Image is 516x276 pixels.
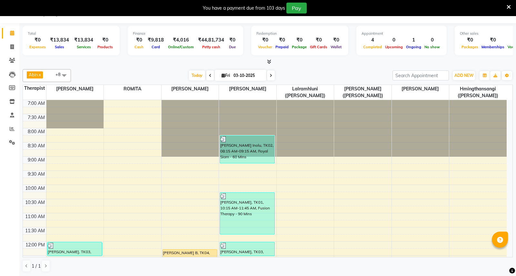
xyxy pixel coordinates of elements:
button: ADD NEW [453,71,475,80]
div: [PERSON_NAME], TK03, 12:00 PM-12:30 PM, De-Stress Back & Shoulder Massage - 30 Mins [220,242,274,256]
div: ₹4,016 [166,36,195,44]
iframe: chat widget [489,250,510,270]
div: 1 [404,36,423,44]
span: Gift Cards [308,45,329,49]
span: Packages [460,45,480,49]
span: Due [227,45,237,49]
span: Petty cash [201,45,222,49]
div: ₹0 [256,36,274,44]
span: [PERSON_NAME] ([PERSON_NAME]) [334,85,392,100]
span: Products [96,45,114,49]
span: Wallet [329,45,343,49]
span: [PERSON_NAME] [219,85,276,93]
div: 7:30 AM [26,114,46,121]
div: Therapist [23,85,46,92]
span: 1 / 1 [32,263,41,270]
div: You have a payment due from 103 days [203,5,285,12]
div: 8:00 AM [26,128,46,135]
div: 8:30 AM [26,143,46,149]
button: Pay [286,3,307,14]
div: ₹0 [480,36,506,44]
div: 4 [362,36,383,44]
span: Sales [53,45,66,49]
div: 9:00 AM [26,157,46,163]
div: ₹0 [96,36,114,44]
div: ₹0 [329,36,343,44]
span: Lalramhluni ([PERSON_NAME]) [277,85,334,100]
span: Voucher [256,45,274,49]
span: [PERSON_NAME] [46,85,104,93]
div: ₹44,81,734 [195,36,227,44]
div: 12:00 PM [24,242,46,248]
div: [PERSON_NAME] Inolu, TK02, 08:15 AM-09:15 AM, Royal Siam - 60 Mins [220,136,274,163]
div: 10:00 AM [24,185,46,192]
div: 7:00 AM [26,100,46,107]
span: Abin [29,72,38,77]
div: ₹0 [133,36,145,44]
span: Hmingthansangi ([PERSON_NAME]) [449,85,507,100]
div: ₹13,834 [72,36,96,44]
span: Fri [220,73,232,78]
div: ₹0 [290,36,308,44]
span: +8 [55,72,65,77]
div: 10:30 AM [24,199,46,206]
span: Online/Custom [166,45,195,49]
div: ₹0 [227,36,238,44]
div: ₹0 [28,36,47,44]
span: Package [290,45,308,49]
div: 11:30 AM [24,227,46,234]
div: ₹13,834 [47,36,72,44]
div: Total [28,31,114,36]
span: [PERSON_NAME] [392,85,449,93]
span: No show [423,45,442,49]
span: ADD NEW [454,73,473,78]
span: ROMITA [104,85,161,93]
span: Expenses [28,45,47,49]
div: ₹9,818 [145,36,166,44]
a: x [38,72,41,77]
div: ₹0 [274,36,290,44]
div: Appointment [362,31,442,36]
div: ₹0 [460,36,480,44]
input: Search Appointment [392,70,449,80]
div: Redemption [256,31,343,36]
div: Finance [133,31,238,36]
div: 9:30 AM [26,171,46,178]
div: [PERSON_NAME], TK01, 10:15 AM-11:45 AM, Fusion Therapy - 90 Mins [220,193,274,234]
div: 11:00 AM [24,213,46,220]
div: 12:30 PM [24,256,46,262]
span: Cash [133,45,145,49]
span: Services [75,45,93,49]
span: Ongoing [404,45,423,49]
div: ₹0 [308,36,329,44]
span: Memberships [480,45,506,49]
div: 0 [423,36,442,44]
div: [PERSON_NAME], TK03, 12:00 PM-12:30 PM, De-Stress Back & Shoulder Massage - 30 Mins [47,242,102,256]
span: Upcoming [383,45,404,49]
input: 2025-10-03 [232,71,264,80]
span: Completed [362,45,383,49]
span: Today [189,70,205,80]
div: 0 [383,36,404,44]
span: [PERSON_NAME] [162,85,219,93]
span: Prepaid [274,45,290,49]
span: Card [150,45,162,49]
